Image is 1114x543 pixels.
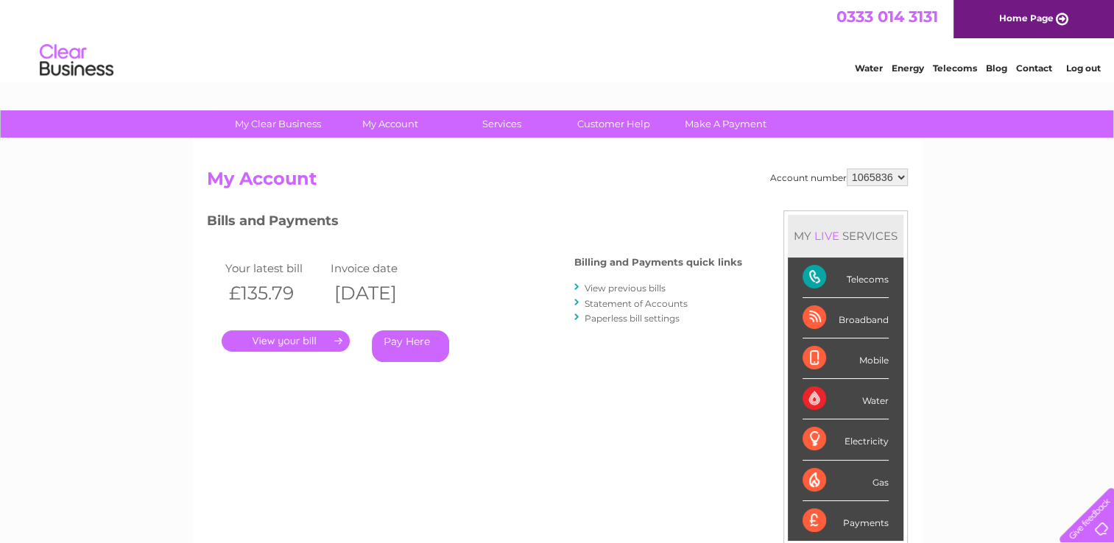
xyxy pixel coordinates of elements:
[574,257,742,268] h4: Billing and Payments quick links
[803,379,889,419] div: Water
[207,210,742,236] h3: Bills and Payments
[553,110,674,138] a: Customer Help
[329,110,451,138] a: My Account
[788,215,903,257] div: MY SERVICES
[441,110,563,138] a: Services
[222,258,328,278] td: Your latest bill
[207,168,908,196] h2: My Account
[933,63,977,74] a: Telecoms
[222,278,328,308] th: £135.79
[39,38,114,83] img: logo.png
[803,258,889,298] div: Telecoms
[986,63,1007,74] a: Blog
[665,110,786,138] a: Make A Payment
[1016,63,1052,74] a: Contact
[327,258,433,278] td: Invoice date
[372,330,449,362] a: Pay Here
[811,229,842,243] div: LIVE
[217,110,339,138] a: My Clear Business
[585,283,666,294] a: View previous bills
[585,313,680,324] a: Paperless bill settings
[585,298,688,309] a: Statement of Accounts
[836,7,938,26] a: 0333 014 3131
[803,419,889,460] div: Electricity
[222,330,350,352] a: .
[803,461,889,501] div: Gas
[210,8,906,71] div: Clear Business is a trading name of Verastar Limited (registered in [GEOGRAPHIC_DATA] No. 3667643...
[1065,63,1100,74] a: Log out
[770,168,908,186] div: Account number
[892,63,924,74] a: Energy
[855,63,883,74] a: Water
[803,298,889,338] div: Broadband
[803,338,889,379] div: Mobile
[803,501,889,541] div: Payments
[327,278,433,308] th: [DATE]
